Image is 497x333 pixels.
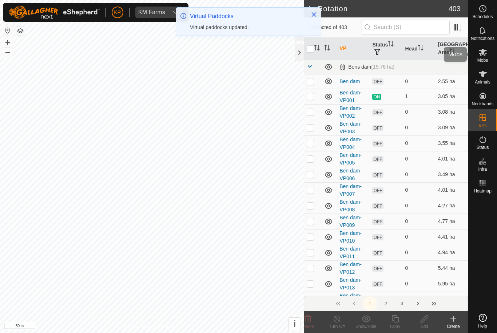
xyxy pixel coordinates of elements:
[369,38,402,60] th: Status
[402,89,435,104] td: 1
[123,324,151,330] a: Privacy Policy
[476,145,489,150] span: Status
[289,318,301,330] button: i
[435,260,468,276] td: 5.44 ha
[402,182,435,198] td: 0
[339,199,362,212] a: Ben dam-VP008
[402,104,435,120] td: 0
[351,323,381,330] div: Show/Hide
[474,189,492,193] span: Heatmap
[418,46,424,52] p-sorticon: Activate to sort
[372,172,383,178] span: OFF
[190,12,303,21] div: Virtual Paddocks
[435,151,468,167] td: 4.01 ha
[449,3,461,14] span: 403
[395,296,409,311] button: 3
[9,6,100,19] img: Gallagher Logo
[379,296,393,311] button: 2
[135,7,168,18] span: KM Farms
[435,292,468,307] td: 6.95 ha
[435,104,468,120] td: 3.08 ha
[339,261,362,275] a: Ben dam-VP012
[309,9,319,20] button: Close
[435,38,468,60] th: [GEOGRAPHIC_DATA] Area
[478,123,486,128] span: VPs
[362,20,450,35] input: Search (S)
[435,120,468,135] td: 3.09 ha
[138,9,165,15] div: KM Farms
[372,187,383,194] span: OFF
[435,167,468,182] td: 3.49 ha
[439,323,468,330] div: Create
[410,323,439,330] div: Edit
[322,323,351,330] div: Turn Off
[190,24,303,31] div: Virtual paddocks updated.
[472,15,493,19] span: Schedules
[363,296,377,311] button: 1
[3,26,12,35] button: Reset Map
[339,183,362,197] a: Ben dam-VP007
[435,245,468,260] td: 4.94 ha
[3,48,12,56] button: –
[402,229,435,245] td: 0
[478,167,487,171] span: Infra
[339,90,362,103] a: Ben dam-VP001
[449,49,455,55] p-sorticon: Activate to sort
[339,168,362,181] a: Ben dam-VP006
[402,198,435,214] td: 0
[435,135,468,151] td: 3.55 ha
[475,80,490,84] span: Animals
[435,182,468,198] td: 4.01 ha
[308,4,448,13] h2: In Rotation
[302,324,314,329] span: Delete
[339,152,362,166] a: Ben dam-VP005
[339,64,394,70] div: Bens dam
[372,234,383,240] span: OFF
[159,324,180,330] a: Contact Us
[339,121,362,134] a: Ben dam-VP003
[372,203,383,209] span: OFF
[339,78,360,84] a: Ben dam
[339,293,362,306] a: Ben dam-VP014
[411,296,425,311] button: Next Page
[372,109,383,115] span: OFF
[372,125,383,131] span: OFF
[372,281,383,287] span: OFF
[372,141,383,147] span: OFF
[339,230,362,244] a: Ben dam-VP010
[3,38,12,47] button: +
[402,151,435,167] td: 0
[114,9,121,16] span: KR
[435,74,468,89] td: 2.55 ha
[477,58,488,62] span: Mobs
[314,46,320,52] p-sorticon: Activate to sort
[402,74,435,89] td: 0
[372,156,383,162] span: OFF
[372,219,383,225] span: OFF
[435,276,468,292] td: 5.95 ha
[339,105,362,119] a: Ben dam-VP002
[388,42,394,48] p-sorticon: Activate to sort
[372,94,381,100] span: ON
[339,246,362,259] a: Ben dam-VP011
[435,214,468,229] td: 4.77 ha
[372,250,383,256] span: OFF
[471,36,494,41] span: Notifications
[16,27,25,35] button: Map Layers
[339,277,362,291] a: Ben dam-VP013
[402,260,435,276] td: 0
[168,7,183,18] div: dropdown trigger
[402,38,435,60] th: Head
[435,198,468,214] td: 4.27 ha
[402,167,435,182] td: 0
[435,229,468,245] td: 4.41 ha
[339,215,362,228] a: Ben dam-VP009
[472,102,493,106] span: Neckbands
[427,296,441,311] button: Last Page
[337,38,369,60] th: VP
[324,46,330,52] p-sorticon: Activate to sort
[478,324,487,328] span: Help
[402,276,435,292] td: 0
[402,245,435,260] td: 0
[372,78,383,85] span: OFF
